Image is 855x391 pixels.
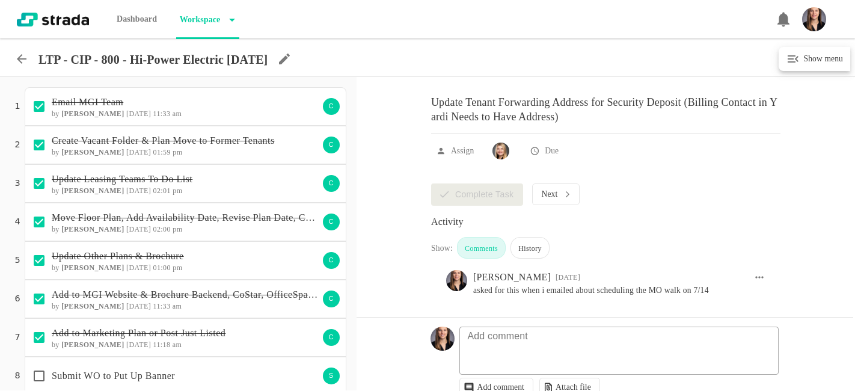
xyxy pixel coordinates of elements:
div: Show: [431,242,453,259]
b: [PERSON_NAME] [61,340,124,349]
h6: by [DATE] 11:18 am [52,340,319,349]
pre: asked for this when i emailed about scheduling the MO walk on 7/14 [473,285,765,297]
p: Add to Marketing Plan or Post Just Listed [52,326,319,340]
h6: by [DATE] 01:00 pm [52,263,319,272]
h6: by [DATE] 02:01 pm [52,186,319,195]
div: C [322,251,341,270]
img: Headshot_Vertical.jpg [431,327,455,351]
p: 7 [14,331,20,344]
p: Update Leasing Teams To Do List [52,172,319,186]
div: C [322,97,341,116]
p: 2 [14,138,20,152]
div: Comments [457,237,506,259]
b: [PERSON_NAME] [61,186,124,195]
p: 5 [14,254,20,267]
div: Activity [431,215,780,229]
p: Workspace [176,8,221,32]
p: 3 [14,177,20,190]
p: Next [541,189,557,199]
p: Create Vacant Folder & Plan Move to Former Tenants [52,134,319,148]
p: Update Tenant Forwarding Address for Security Deposit (Billing Contact in Yardi Needs to Have Add... [431,86,780,124]
b: [PERSON_NAME] [61,148,124,156]
div: C [322,212,341,232]
img: Headshot_Vertical.jpg [802,7,826,31]
div: 02:31 PM [556,270,580,285]
h6: Show menu [800,52,843,66]
div: [PERSON_NAME] [473,270,551,285]
p: Add to MGI Website & Brochure Backend, CoStar, OfficeSpace, if not already filled [52,288,319,302]
h6: by [DATE] 01:59 pm [52,148,319,156]
b: [PERSON_NAME] [61,302,124,310]
b: [PERSON_NAME] [61,109,124,118]
h6: by [DATE] 11:33 am [52,109,319,118]
p: 6 [14,292,20,306]
div: History [510,237,550,259]
p: Add comment [461,329,533,343]
p: Move Floor Plan, Add Availability Date, Revise Plan Date, Check LA to DL [52,211,319,225]
img: strada-logo [17,13,89,26]
div: C [322,289,341,309]
p: 1 [14,100,20,113]
div: S [322,366,341,386]
p: Assign [451,145,474,157]
b: [PERSON_NAME] [61,225,124,233]
p: 8 [14,369,20,383]
p: Due [545,145,559,157]
div: C [322,135,341,155]
p: Submit WO to Put Up Banner [52,369,319,383]
img: Ty Depies [446,270,467,291]
div: C [322,174,341,193]
p: 4 [14,215,20,229]
h6: by [DATE] 02:00 pm [52,225,319,233]
b: [PERSON_NAME] [61,263,124,272]
p: LTP - CIP - 800 - Hi-Power Electric [DATE] [38,52,268,67]
div: C [322,328,341,347]
h6: by [DATE] 11:33 am [52,302,319,310]
img: Maggie Keasling [492,143,509,159]
p: Update Other Plans & Brochure [52,249,319,263]
p: Email MGI Team [52,95,319,109]
p: Dashboard [113,7,161,31]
